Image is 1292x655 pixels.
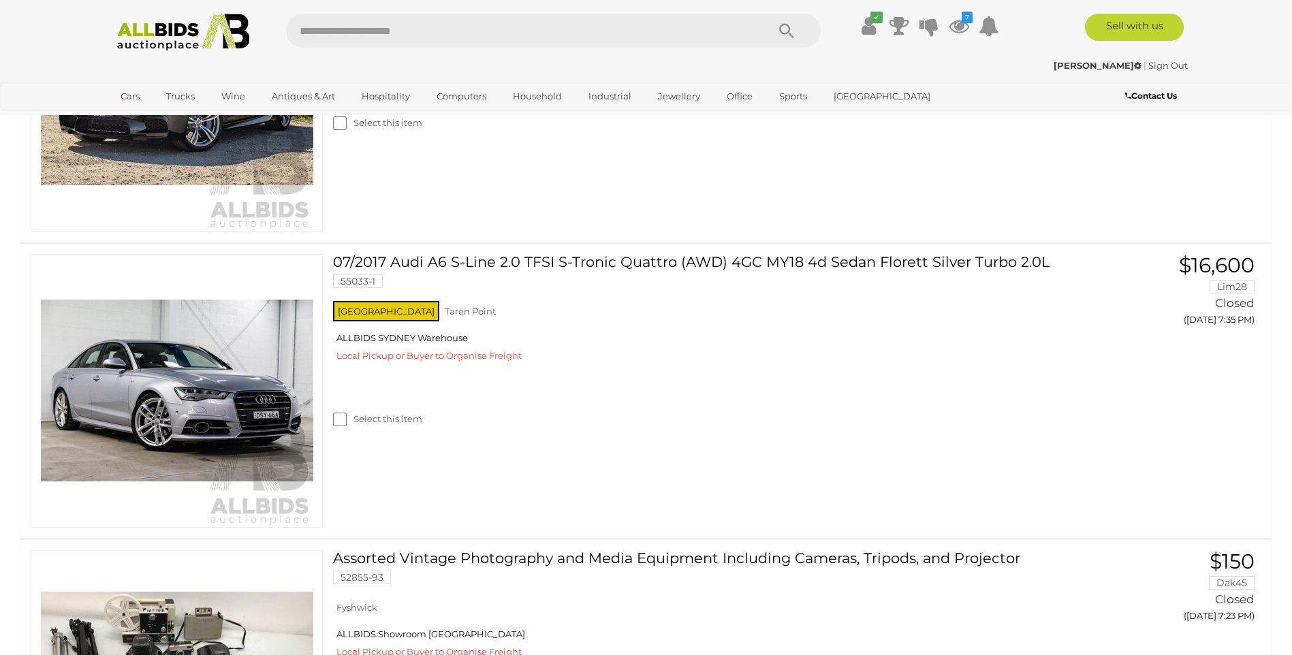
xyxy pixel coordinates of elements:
span: $150 [1210,549,1255,574]
img: 55033-1a_ex.jpg [41,255,313,527]
a: Industrial [580,85,640,108]
a: Contact Us [1125,89,1180,103]
button: Search [753,14,821,48]
a: Wine [212,85,254,108]
a: $16,600 Lim28 Closed ([DATE] 7:35 PM) [1073,254,1258,333]
strong: [PERSON_NAME] [1054,60,1141,71]
a: Computers [428,85,495,108]
span: | [1144,60,1146,71]
a: Antiques & Art [263,85,344,108]
a: Trucks [157,85,204,108]
a: Jewellery [649,85,709,108]
a: Household [504,85,571,108]
a: Hospitality [353,85,419,108]
a: 07/2017 Audi A6 S-Line 2.0 TFSI S-Tronic Quattro (AWD) 4GC MY18 4d Sedan Florett Silver Turbo 2.0... [343,254,1053,298]
img: Allbids.com.au [110,14,257,51]
label: Select this item [333,413,422,426]
a: $150 Dak45 Closed ([DATE] 7:23 PM) [1073,550,1258,629]
a: Cars [112,85,148,108]
a: ✔ [859,14,879,38]
i: ✔ [870,12,883,23]
a: [PERSON_NAME] [1054,60,1144,71]
a: [GEOGRAPHIC_DATA] [825,85,939,108]
label: Select this item [333,116,422,129]
a: Sign Out [1148,60,1188,71]
b: Contact Us [1125,91,1177,101]
a: Sell with us [1085,14,1184,41]
span: $16,600 [1179,253,1255,278]
a: Sports [770,85,816,108]
i: 7 [962,12,973,23]
a: Assorted Vintage Photography and Media Equipment Including Cameras, Tripods, and Projector 52855-93 [343,550,1053,594]
a: Office [718,85,761,108]
a: 7 [949,14,969,38]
